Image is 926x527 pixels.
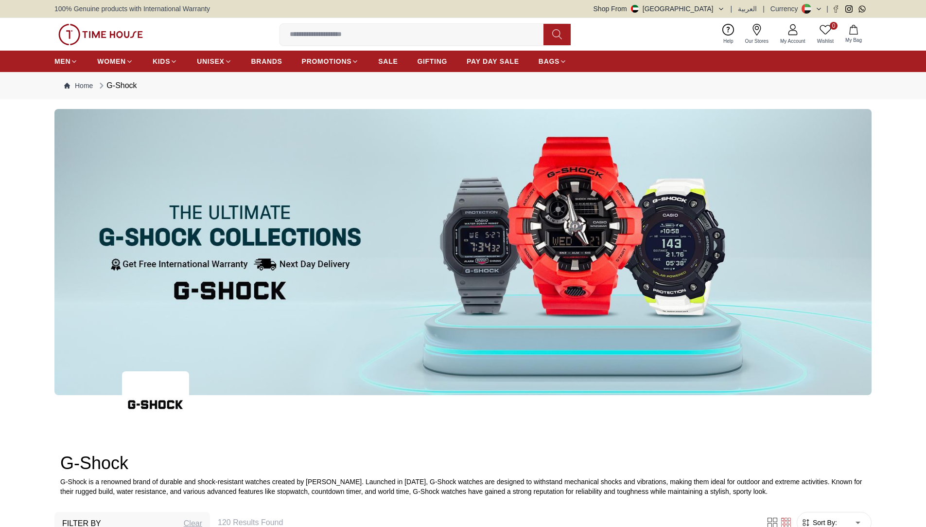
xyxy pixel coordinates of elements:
span: PROMOTIONS [302,56,352,66]
span: My Account [776,37,809,45]
span: Help [719,37,737,45]
button: My Bag [839,23,868,46]
span: WOMEN [97,56,126,66]
a: SALE [378,53,398,70]
a: KIDS [153,53,177,70]
button: العربية [738,4,757,14]
h2: G-Shock [60,454,866,473]
span: KIDS [153,56,170,66]
div: Currency [770,4,802,14]
img: ... [54,109,872,395]
a: Our Stores [739,22,774,47]
a: Instagram [845,5,853,13]
a: GIFTING [417,53,447,70]
a: 0Wishlist [811,22,839,47]
span: BAGS [539,56,559,66]
a: PROMOTIONS [302,53,359,70]
span: | [826,4,828,14]
span: PAY DAY SALE [467,56,519,66]
a: BRANDS [251,53,282,70]
span: MEN [54,56,70,66]
span: UNISEX [197,56,224,66]
span: 0 [830,22,838,30]
nav: Breadcrumb [54,72,872,99]
img: United Arab Emirates [631,5,639,13]
button: Shop From[GEOGRAPHIC_DATA] [594,4,725,14]
a: PAY DAY SALE [467,53,519,70]
span: My Bag [841,36,866,44]
a: Help [717,22,739,47]
img: ... [122,371,189,438]
p: G-Shock is a renowned brand of durable and shock-resistant watches created by [PERSON_NAME]. Laun... [60,477,866,496]
a: WOMEN [97,53,133,70]
span: Wishlist [813,37,838,45]
a: Whatsapp [858,5,866,13]
a: BAGS [539,53,567,70]
a: UNISEX [197,53,231,70]
span: | [763,4,765,14]
span: SALE [378,56,398,66]
span: Our Stores [741,37,772,45]
a: MEN [54,53,78,70]
div: G-Shock [97,80,137,91]
a: Home [64,81,93,91]
span: GIFTING [417,56,447,66]
span: | [731,4,733,14]
a: Facebook [832,5,839,13]
span: 100% Genuine products with International Warranty [54,4,210,14]
img: ... [58,24,143,45]
span: BRANDS [251,56,282,66]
